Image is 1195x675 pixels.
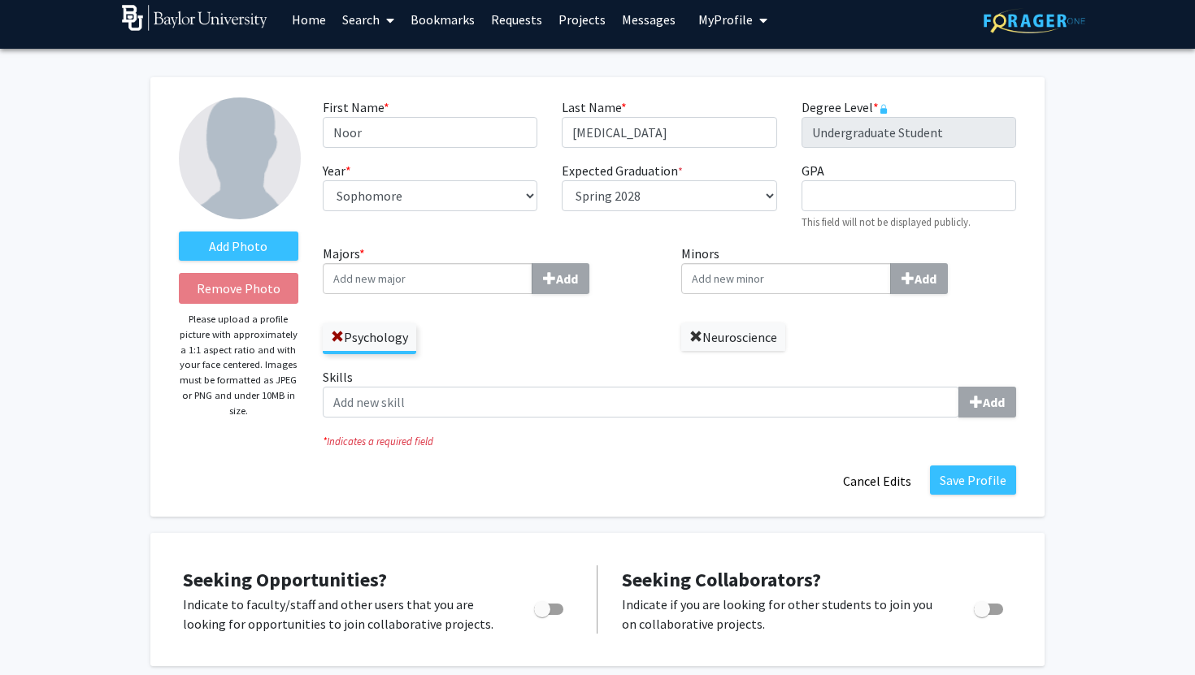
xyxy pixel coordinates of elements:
[12,602,69,663] iframe: Chat
[179,312,298,418] p: Please upload a profile picture with approximately a 1:1 aspect ratio and with your face centered...
[179,97,301,219] img: Profile Picture
[879,104,889,114] svg: This information is provided and automatically updated by Baylor University and is not editable o...
[562,161,683,180] label: Expected Graduation
[958,387,1016,418] button: Skills
[528,595,572,619] div: Toggle
[802,215,971,228] small: This field will not be displayed publicly.
[323,434,1016,449] i: Indicates a required field
[323,263,532,294] input: Majors*Add
[802,161,824,180] label: GPA
[562,97,627,117] label: Last Name
[183,567,387,592] span: Seeking Opportunities?
[323,387,959,418] input: SkillsAdd
[967,595,1012,619] div: Toggle
[323,97,389,117] label: First Name
[179,273,298,304] button: Remove Photo
[323,367,1016,418] label: Skills
[622,567,821,592] span: Seeking Collaborators?
[622,595,943,634] p: Indicate if you are looking for other students to join you on collaborative projects.
[122,5,267,31] img: Baylor University Logo
[681,263,891,294] input: MinorsAdd
[556,270,578,287] b: Add
[984,8,1085,33] img: ForagerOne Logo
[179,231,298,261] label: AddProfile Picture
[698,11,753,28] span: My Profile
[983,394,1005,410] b: Add
[323,323,416,351] label: Psychology
[532,263,589,294] button: Majors*
[802,97,889,117] label: Degree Level
[832,465,922,496] button: Cancel Edits
[323,244,658,294] label: Majors
[890,263,948,294] button: Minors
[681,323,785,351] label: Neuroscience
[183,595,503,634] p: Indicate to faculty/staff and other users that you are looking for opportunities to join collabor...
[681,244,1016,294] label: Minors
[915,270,936,287] b: Add
[323,161,351,180] label: Year
[930,465,1016,495] button: Save Profile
